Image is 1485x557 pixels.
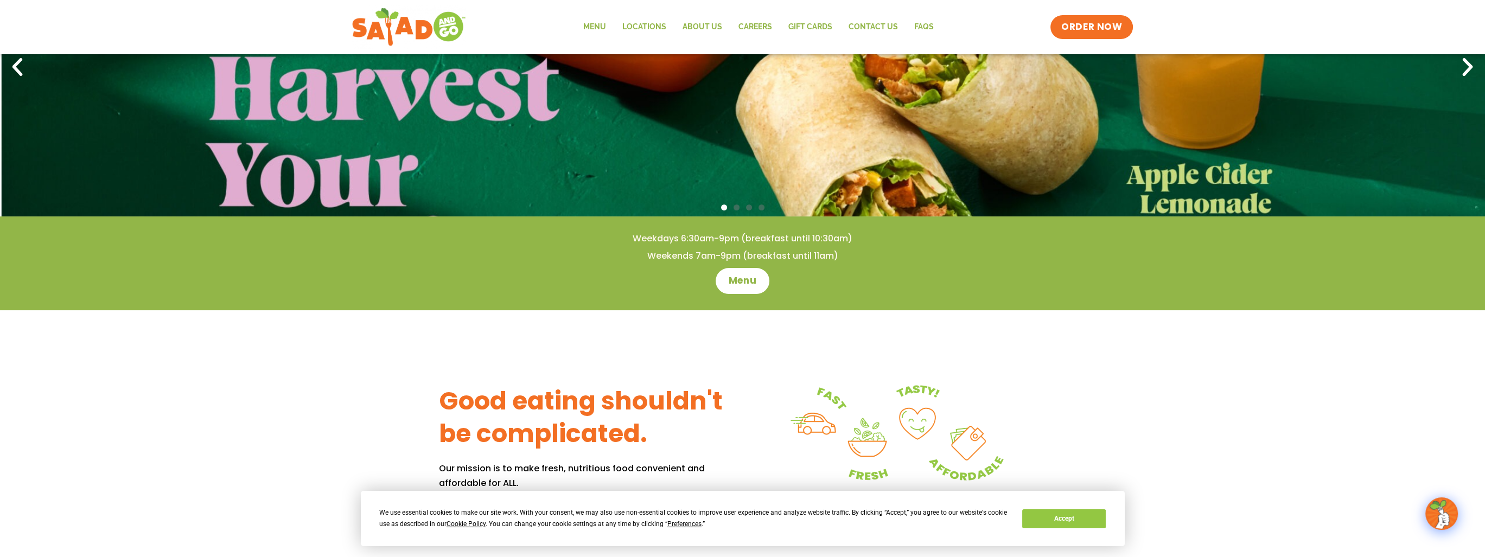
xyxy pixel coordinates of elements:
[575,15,614,40] a: Menu
[716,268,769,294] a: Menu
[22,233,1463,245] h4: Weekdays 6:30am-9pm (breakfast until 10:30am)
[906,15,941,40] a: FAQs
[1022,509,1106,528] button: Accept
[1426,498,1457,529] img: wpChatIcon
[352,5,466,49] img: new-SAG-logo-768×292
[734,204,740,210] span: Go to slide 2
[439,385,743,450] h3: Good eating shouldn't be complicated.
[746,204,752,210] span: Go to slide 3
[361,491,1125,546] div: Cookie Consent Prompt
[674,15,730,40] a: About Us
[22,250,1463,262] h4: Weekends 7am-9pm (breakfast until 11am)
[840,15,906,40] a: Contact Us
[379,507,1009,530] div: We use essential cookies to make our site work. With your consent, we may also use non-essential ...
[721,204,727,210] span: Go to slide 1
[614,15,674,40] a: Locations
[1061,21,1122,34] span: ORDER NOW
[780,15,840,40] a: GIFT CARDS
[667,520,702,528] span: Preferences
[730,15,780,40] a: Careers
[759,204,764,210] span: Go to slide 4
[5,55,29,79] div: Previous slide
[439,461,743,490] p: Our mission is to make fresh, nutritious food convenient and affordable for ALL.
[1050,15,1133,39] a: ORDER NOW
[729,274,756,287] span: Menu
[1456,55,1480,79] div: Next slide
[447,520,486,528] span: Cookie Policy
[575,15,941,40] nav: Menu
